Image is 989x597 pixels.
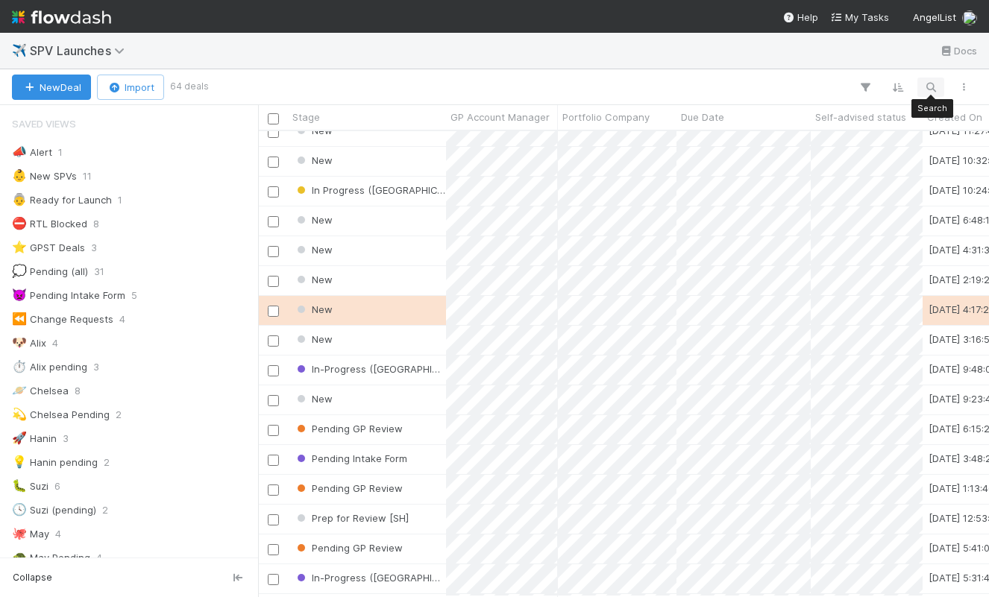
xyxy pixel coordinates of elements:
[75,382,81,400] span: 8
[116,405,122,424] span: 2
[294,274,333,285] span: New
[294,572,474,584] span: In-Progress ([GEOGRAPHIC_DATA])
[830,11,889,23] span: My Tasks
[12,360,27,373] span: ⏱️
[294,361,446,376] div: In-Progress ([GEOGRAPHIC_DATA])
[294,154,333,166] span: New
[12,44,27,57] span: ✈️
[54,477,60,496] span: 6
[12,551,27,563] span: 🐢
[12,334,46,353] div: Alix
[12,477,48,496] div: Suzi
[12,217,27,230] span: ⛔
[294,242,333,257] div: New
[681,110,724,124] span: Due Date
[450,110,550,124] span: GP Account Manager
[93,358,99,376] span: 3
[12,286,125,305] div: Pending Intake Form
[12,384,27,397] span: 🪐
[913,11,956,23] span: AngelList
[12,265,27,277] span: 💭
[268,425,279,436] input: Toggle Row Selected
[12,4,111,30] img: logo-inverted-e16ddd16eac7371096b0.svg
[815,110,906,124] span: Self-advised status
[782,10,818,25] div: Help
[12,336,27,349] span: 🐶
[104,453,110,472] span: 2
[294,214,333,226] span: New
[294,333,333,345] span: New
[94,262,104,281] span: 31
[118,191,122,209] span: 1
[30,43,132,58] span: SPV Launches
[294,303,333,315] span: New
[13,571,52,584] span: Collapse
[830,10,889,25] a: My Tasks
[102,501,108,519] span: 2
[170,80,209,93] small: 64 deals
[962,10,977,25] img: avatar_d1f4bd1b-0b26-4d9b-b8ad-69b413583d95.png
[268,276,279,287] input: Toggle Row Selected
[294,212,333,227] div: New
[12,549,90,567] div: May Pending
[294,570,446,585] div: In-Progress ([GEOGRAPHIC_DATA])
[294,421,403,436] div: Pending GP Review
[294,451,407,466] div: Pending Intake Form
[292,110,320,124] span: Stage
[268,395,279,406] input: Toggle Row Selected
[12,109,76,139] span: Saved Views
[294,512,409,524] span: Prep for Review [SH]
[83,167,92,186] span: 11
[294,482,403,494] span: Pending GP Review
[562,110,650,124] span: Portfolio Company
[12,193,27,206] span: 👵
[268,365,279,376] input: Toggle Row Selected
[268,306,279,317] input: Toggle Row Selected
[12,408,27,420] span: 💫
[294,302,333,317] div: New
[294,244,333,256] span: New
[268,157,279,168] input: Toggle Row Selected
[939,42,977,60] a: Docs
[294,542,403,554] span: Pending GP Review
[294,332,333,347] div: New
[12,503,27,516] span: 🕓
[12,169,27,182] span: 👶
[268,127,279,138] input: Toggle Row Selected
[294,540,403,555] div: Pending GP Review
[12,429,57,448] div: Hanin
[58,143,63,162] span: 1
[12,382,69,400] div: Chelsea
[12,405,110,424] div: Chelsea Pending
[927,110,982,124] span: Created On
[131,286,137,305] span: 5
[12,288,27,301] span: 👿
[294,452,407,464] span: Pending Intake Form
[294,423,403,435] span: Pending GP Review
[294,183,446,198] div: In Progress ([GEOGRAPHIC_DATA])
[12,501,96,519] div: Suzi (pending)
[268,335,279,347] input: Toggle Row Selected
[119,310,125,329] span: 4
[294,184,473,196] span: In Progress ([GEOGRAPHIC_DATA])
[12,191,112,209] div: Ready for Launch
[93,215,99,233] span: 8
[12,167,77,186] div: New SPVs
[12,453,98,472] div: Hanin pending
[97,75,164,100] button: Import
[268,574,279,585] input: Toggle Row Selected
[96,549,102,567] span: 4
[268,246,279,257] input: Toggle Row Selected
[12,432,27,444] span: 🚀
[12,75,91,100] button: NewDeal
[12,262,88,281] div: Pending (all)
[12,145,27,158] span: 📣
[294,363,474,375] span: In-Progress ([GEOGRAPHIC_DATA])
[91,239,97,257] span: 3
[12,527,27,540] span: 🐙
[294,511,409,525] div: Prep for Review [SH]
[268,514,279,525] input: Toggle Row Selected
[294,272,333,287] div: New
[12,239,85,257] div: GPST Deals
[268,186,279,198] input: Toggle Row Selected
